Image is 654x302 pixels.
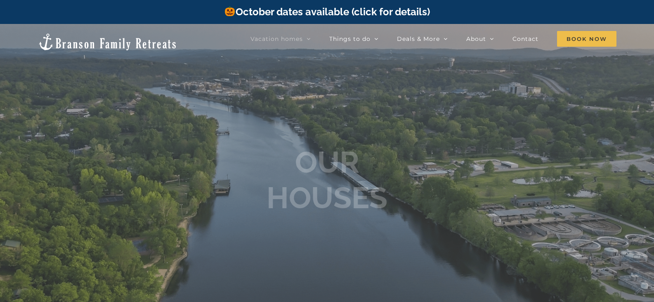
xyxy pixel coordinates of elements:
span: About [466,36,486,42]
span: Vacation homes [250,36,303,42]
a: Vacation homes [250,31,311,47]
a: Things to do [329,31,378,47]
a: About [466,31,494,47]
img: Branson Family Retreats Logo [38,33,177,51]
b: OUR HOUSES [267,145,387,215]
a: Deals & More [397,31,448,47]
nav: Main Menu [250,31,616,47]
span: Deals & More [397,36,440,42]
span: Things to do [329,36,371,42]
a: Book Now [557,31,616,47]
a: Contact [512,31,538,47]
a: October dates available (click for details) [224,6,430,18]
img: 🎃 [225,6,235,16]
span: Contact [512,36,538,42]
